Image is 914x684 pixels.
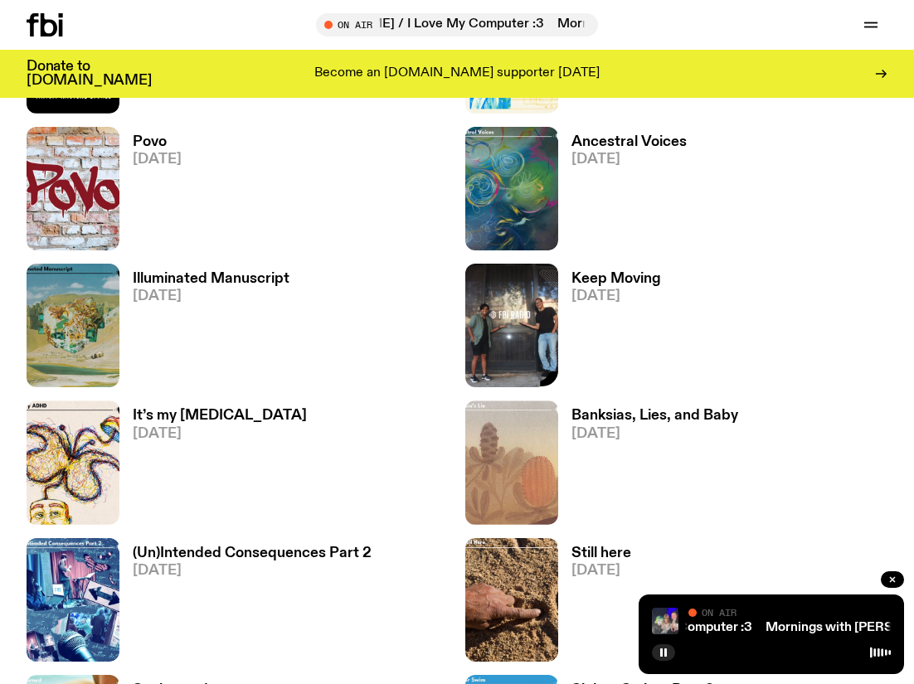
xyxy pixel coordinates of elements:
h3: Donate to [DOMAIN_NAME] [27,60,152,88]
span: [DATE] [133,564,372,578]
span: [DATE] [571,564,631,578]
img: Brick wall with grafiti text reading 'povo' [27,127,119,250]
h3: Still here [571,546,631,560]
span: [DATE] [133,153,182,167]
img: A selfie of Dyan Tai, Ninajirachi and Jim. [652,608,678,634]
a: (Un)Intended Consequences Part 2[DATE] [119,546,372,662]
a: Ancestral Voices[DATE] [558,135,687,250]
h3: Keep Moving [571,272,661,286]
span: [DATE] [133,289,289,303]
span: On Air [702,607,737,618]
span: Tune in live [334,18,590,31]
h3: Ancestral Voices [571,135,687,149]
span: [DATE] [571,153,687,167]
h3: (Un)Intended Consequences Part 2 [133,546,372,560]
a: Banksias, Lies, and Baby[DATE] [558,409,738,524]
h3: It’s my [MEDICAL_DATA] [133,409,307,423]
span: [DATE] [571,427,738,441]
h3: Banksias, Lies, and Baby [571,409,738,423]
h3: Povo [133,135,182,149]
a: Keep Moving[DATE] [558,272,661,387]
img: Illustrated banksia flowers at sundown [465,400,558,524]
button: On AirMornings with [PERSON_NAME] / I Love My Computer :3Mornings with [PERSON_NAME] / I Love My ... [316,13,598,36]
h3: Illuminated Manuscript [133,272,289,286]
span: [DATE] [571,289,661,303]
img: Storytellers and musicians at All The Best's live storytelling night [27,538,119,662]
span: [DATE] [133,427,307,441]
p: Become an [DOMAIN_NAME] supporter [DATE] [314,66,600,81]
a: Still here[DATE] [558,546,631,662]
a: It’s my [MEDICAL_DATA][DATE] [119,409,307,524]
a: Povo[DATE] [119,135,182,250]
img: Hosts Kwame and Mads stand outside fbi radio. [465,264,558,387]
a: Illuminated Manuscript[DATE] [119,272,289,387]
